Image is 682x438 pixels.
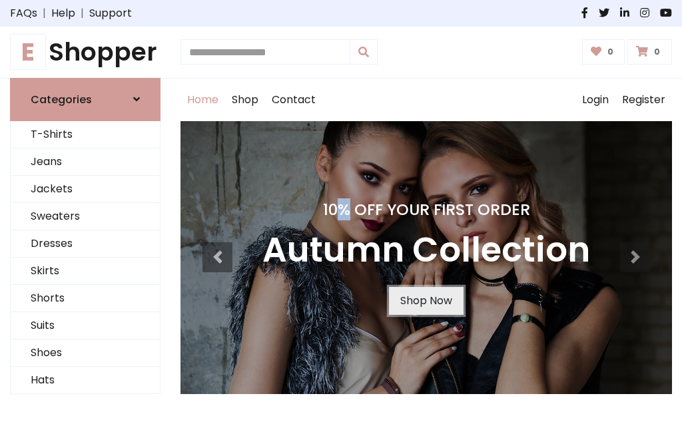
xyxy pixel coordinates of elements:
[180,79,225,121] a: Home
[615,79,672,121] a: Register
[11,176,160,203] a: Jackets
[10,78,161,121] a: Categories
[89,5,132,21] a: Support
[51,5,75,21] a: Help
[10,37,161,67] a: EShopper
[10,5,37,21] a: FAQs
[11,121,160,148] a: T-Shirts
[10,34,46,70] span: E
[11,148,160,176] a: Jeans
[575,79,615,121] a: Login
[627,39,672,65] a: 0
[31,93,92,106] h6: Categories
[11,258,160,285] a: Skirts
[10,37,161,67] h1: Shopper
[37,5,51,21] span: |
[265,79,322,121] a: Contact
[11,230,160,258] a: Dresses
[11,285,160,312] a: Shorts
[262,200,590,219] h4: 10% Off Your First Order
[225,79,265,121] a: Shop
[11,312,160,339] a: Suits
[75,5,89,21] span: |
[262,230,590,271] h3: Autumn Collection
[11,367,160,394] a: Hats
[651,46,663,58] span: 0
[582,39,625,65] a: 0
[604,46,617,58] span: 0
[11,339,160,367] a: Shoes
[389,287,464,315] a: Shop Now
[11,203,160,230] a: Sweaters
